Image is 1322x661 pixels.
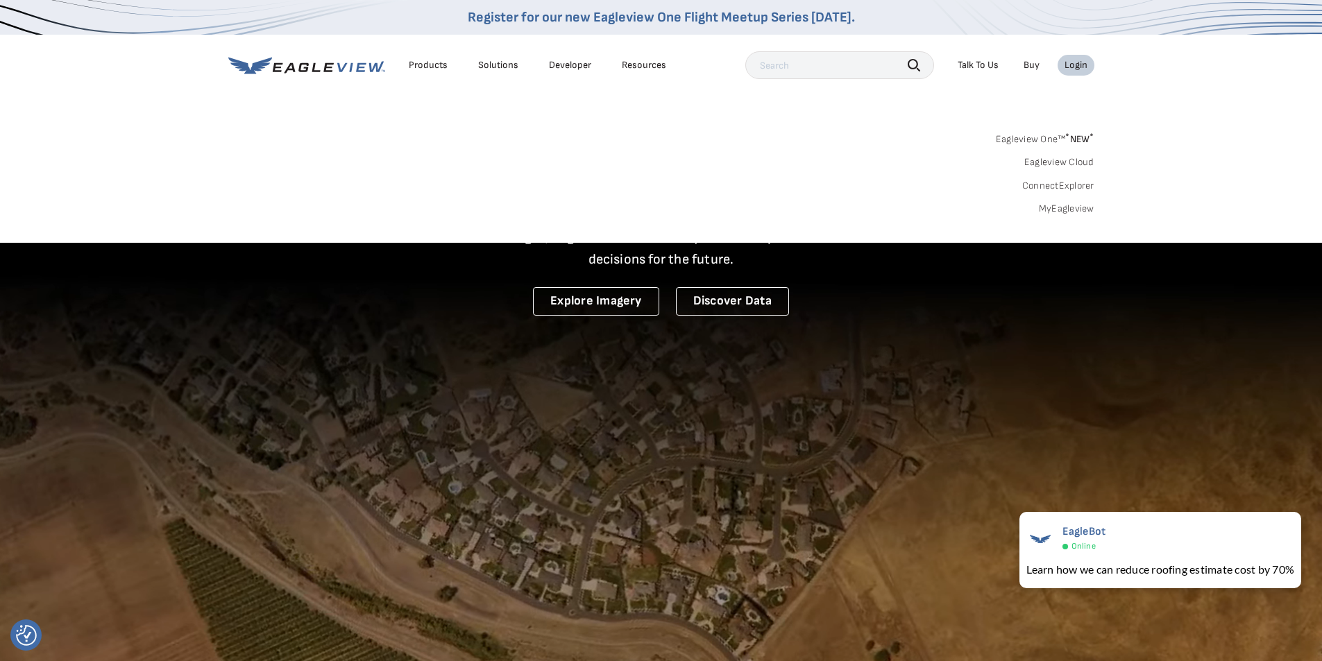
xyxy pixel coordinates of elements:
[478,59,518,71] div: Solutions
[1065,133,1094,145] span: NEW
[958,59,999,71] div: Talk To Us
[1071,541,1096,551] span: Online
[533,287,659,316] a: Explore Imagery
[468,9,855,26] a: Register for our new Eagleview One Flight Meetup Series [DATE].
[1039,203,1094,215] a: MyEagleview
[1065,59,1087,71] div: Login
[996,129,1094,145] a: Eagleview One™*NEW*
[1026,561,1294,578] div: Learn how we can reduce roofing estimate cost by 70%
[622,59,666,71] div: Resources
[745,51,934,79] input: Search
[409,59,448,71] div: Products
[1024,59,1040,71] a: Buy
[16,625,37,646] button: Consent Preferences
[676,287,789,316] a: Discover Data
[1024,156,1094,169] a: Eagleview Cloud
[1062,525,1106,538] span: EagleBot
[1026,525,1054,553] img: EagleBot
[16,625,37,646] img: Revisit consent button
[549,59,591,71] a: Developer
[1022,180,1094,192] a: ConnectExplorer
